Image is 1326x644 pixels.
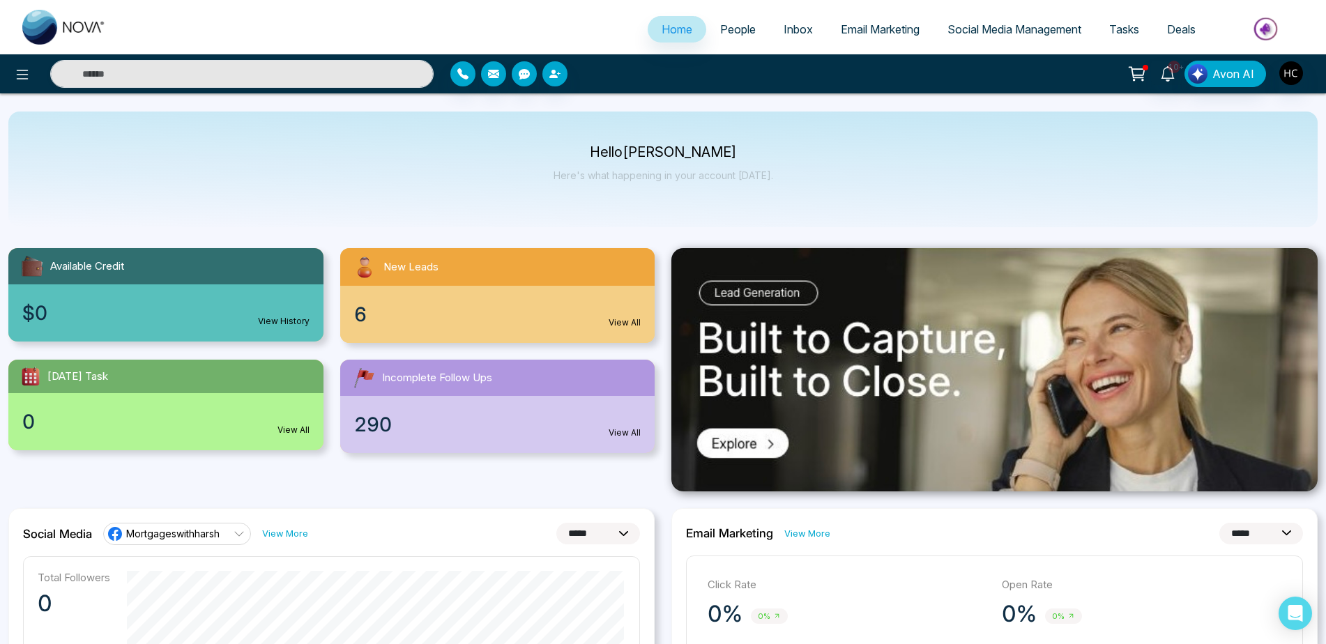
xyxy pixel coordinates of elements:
img: followUps.svg [351,365,376,390]
a: View More [262,527,308,540]
span: New Leads [383,259,439,275]
span: 0% [751,608,788,624]
p: Click Rate [708,577,988,593]
a: Email Marketing [827,16,933,43]
a: Deals [1153,16,1210,43]
a: Home [648,16,706,43]
p: Here's what happening in your account [DATE]. [554,169,773,181]
h2: Social Media [23,527,92,541]
a: People [706,16,770,43]
h2: Email Marketing [686,526,773,540]
img: . [671,248,1318,491]
span: Inbox [784,22,813,36]
a: View More [784,527,830,540]
p: 0 [38,590,110,618]
a: Tasks [1095,16,1153,43]
p: Total Followers [38,571,110,584]
span: 10+ [1168,61,1180,73]
span: Incomplete Follow Ups [382,370,492,386]
span: Mortgageswithharsh [126,527,220,540]
span: [DATE] Task [47,369,108,385]
span: Email Marketing [841,22,920,36]
span: Avon AI [1212,66,1254,82]
span: Home [662,22,692,36]
img: Nova CRM Logo [22,10,106,45]
img: Market-place.gif [1217,13,1318,45]
img: newLeads.svg [351,254,378,280]
button: Avon AI [1184,61,1266,87]
span: Social Media Management [947,22,1081,36]
img: availableCredit.svg [20,254,45,279]
p: 0% [708,600,742,628]
span: 0 [22,407,35,436]
span: Available Credit [50,259,124,275]
a: View All [609,316,641,329]
span: 290 [354,410,392,439]
p: 0% [1002,600,1037,628]
a: View History [258,315,310,328]
a: Inbox [770,16,827,43]
a: View All [277,424,310,436]
img: User Avatar [1279,61,1303,85]
span: 0% [1045,608,1082,624]
div: Open Intercom Messenger [1279,597,1312,630]
span: Tasks [1109,22,1139,36]
a: 10+ [1151,61,1184,85]
span: People [720,22,756,36]
span: 6 [354,300,367,329]
p: Hello [PERSON_NAME] [554,146,773,158]
img: todayTask.svg [20,365,42,388]
a: View All [609,427,641,439]
a: Incomplete Follow Ups290View All [332,360,664,453]
a: Social Media Management [933,16,1095,43]
a: New Leads6View All [332,248,664,343]
img: Lead Flow [1188,64,1207,84]
span: $0 [22,298,47,328]
p: Open Rate [1002,577,1282,593]
span: Deals [1167,22,1196,36]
